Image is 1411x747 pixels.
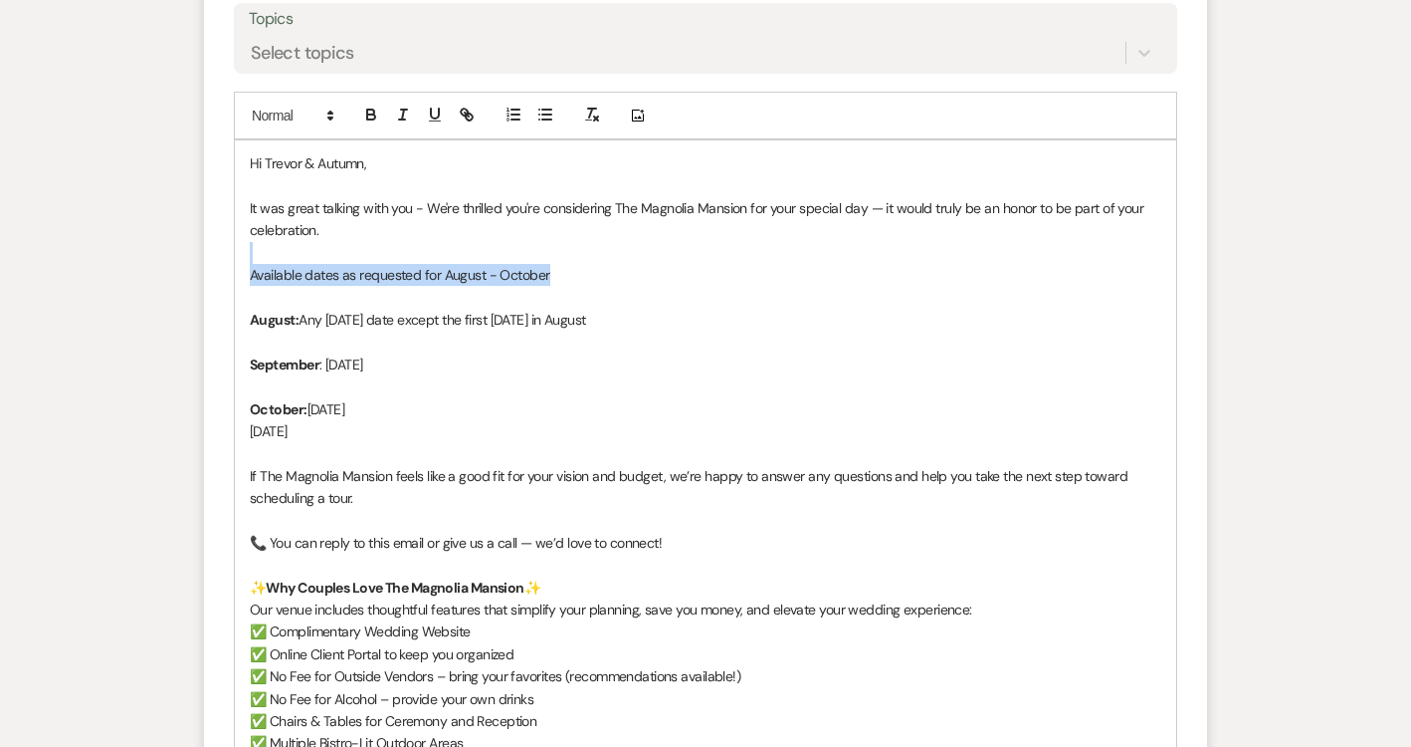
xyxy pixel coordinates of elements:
[250,197,1161,242] p: It was great talking with you - We're thrilled you're considering The Magnolia Mansion for your s...
[250,311,299,329] strong: August:
[250,688,1161,710] p: ✅ No Fee for Alcohol – provide your own drinks
[250,643,1161,665] p: ✅ Online Client Portal to keep you organized
[250,309,1161,331] p: Any [DATE] date except the first [DATE] in August
[266,579,523,597] strong: Why Couples Love The Magnolia Mansion
[250,420,1161,442] p: [DATE]
[250,599,1161,621] p: Our venue includes thoughtful features that simplify your planning, save you money, and elevate y...
[250,354,1161,375] p: : [DATE]
[250,621,1161,642] p: ✅ Complimentary Wedding Website
[250,465,1161,510] p: If The Magnolia Mansion feels like a good fit for your vision and budget, we’re happy to answer a...
[250,710,1161,732] p: ✅ Chairs & Tables for Ceremony and Reception
[250,577,1161,599] p: ✨ ✨
[250,356,319,373] strong: September
[250,152,1161,174] p: Hi Trevor & Autumn,
[251,40,354,67] div: Select topics
[250,532,1161,554] p: 📞 You can reply to this email or give us a call — we’d love to connect!
[250,665,1161,687] p: ✅ No Fee for Outside Vendors – bring your favorites (recommendations available!)
[249,5,1162,34] label: Topics
[250,264,1161,286] p: Available dates as requested for August - October
[250,398,1161,420] p: [DATE]
[250,400,307,418] strong: October:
